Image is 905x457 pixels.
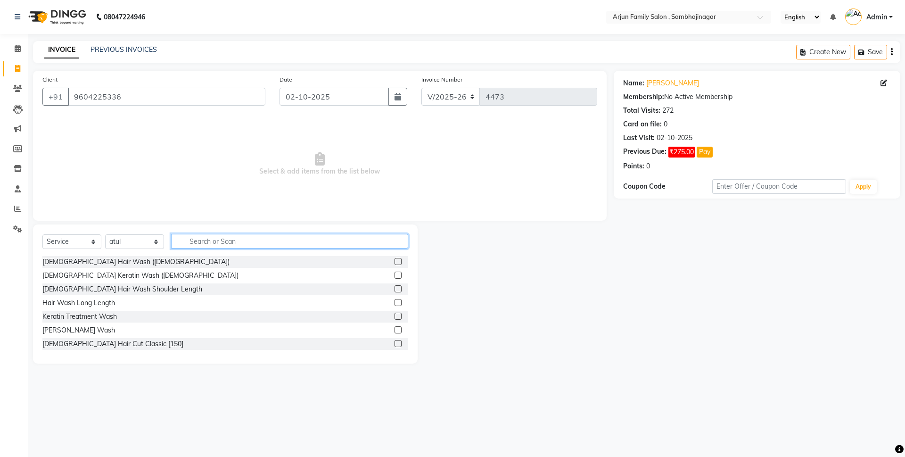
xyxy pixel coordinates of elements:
span: Admin [866,12,887,22]
a: INVOICE [44,42,79,58]
div: Previous Due: [623,147,666,158]
a: PREVIOUS INVOICES [90,45,157,54]
span: Select & add items from the list below [42,117,597,211]
button: Create New [796,45,850,59]
button: +91 [42,88,69,106]
img: logo [24,4,89,30]
div: 0 [646,161,650,171]
div: Membership: [623,92,664,102]
div: Card on file: [623,119,662,129]
div: [DEMOGRAPHIC_DATA] Hair Cut Classic [150] [42,339,183,349]
button: Save [854,45,887,59]
div: 02-10-2025 [657,133,692,143]
div: Last Visit: [623,133,655,143]
button: Apply [850,180,877,194]
div: Hair Wash Long Length [42,298,115,308]
div: Name: [623,78,644,88]
label: Date [280,75,292,84]
div: Points: [623,161,644,171]
span: ₹275.00 [668,147,695,158]
div: No Active Membership [623,92,891,102]
label: Invoice Number [421,75,462,84]
button: Pay [697,147,713,158]
input: Search or Scan [171,234,408,249]
img: Admin [845,8,862,25]
div: 0 [664,119,667,129]
input: Enter Offer / Coupon Code [712,179,846,194]
div: [DEMOGRAPHIC_DATA] Hair Wash Shoulder Length [42,284,202,294]
div: [DEMOGRAPHIC_DATA] Keratin Wash ([DEMOGRAPHIC_DATA]) [42,271,239,281]
div: [PERSON_NAME] Wash [42,325,115,335]
label: Client [42,75,58,84]
div: Coupon Code [623,182,712,191]
div: Keratin Treatment Wash [42,312,117,322]
div: Total Visits: [623,106,660,116]
div: 272 [662,106,674,116]
div: [DEMOGRAPHIC_DATA] Hair Wash ([DEMOGRAPHIC_DATA]) [42,257,230,267]
b: 08047224946 [104,4,145,30]
input: Search by Name/Mobile/Email/Code [68,88,265,106]
a: [PERSON_NAME] [646,78,699,88]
